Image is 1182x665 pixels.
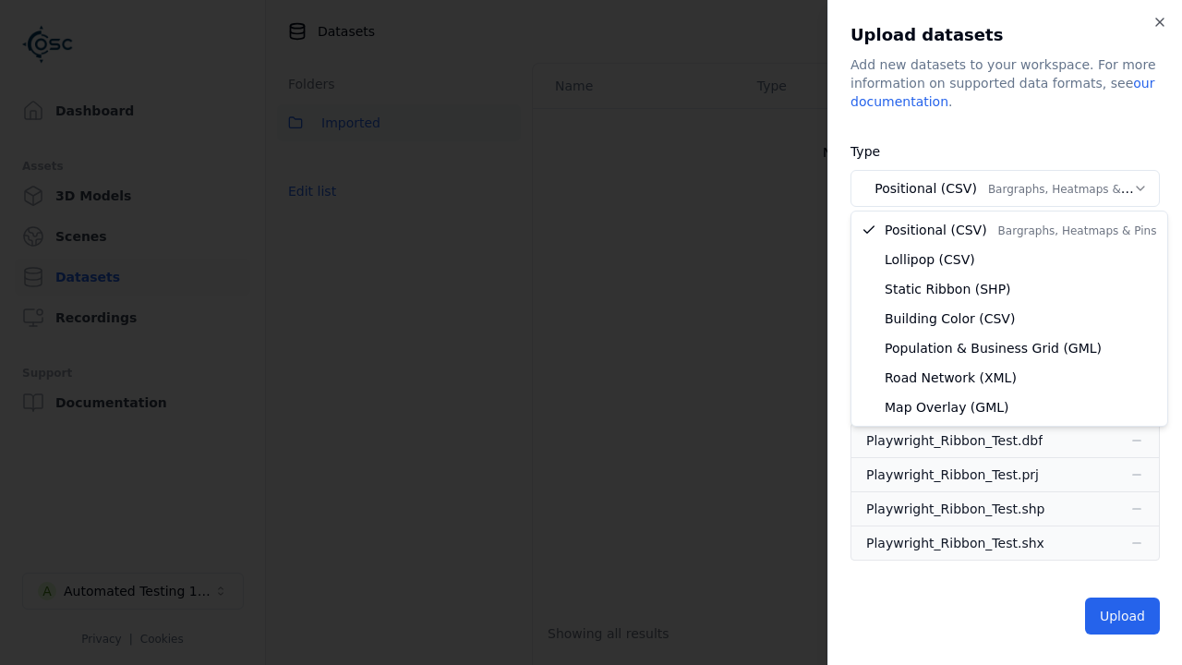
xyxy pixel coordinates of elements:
span: Static Ribbon (SHP) [885,280,1011,298]
label: Type [850,144,880,159]
span: Map Overlay (GML) [885,398,1009,417]
span: Building Color (CSV) [885,309,1015,328]
div: Add new datasets to your workspace. For more information on supported data formats, see . [850,55,1160,111]
h2: Upload datasets [850,22,1160,48]
div: Playwright_Ribbon_Test.prj [866,465,1039,484]
span: Population & Business Grid (GML) [885,339,1102,357]
button: Upload [1085,598,1160,635]
span: Positional (CSV) [885,221,1156,239]
span: Road Network (XML) [885,369,1017,387]
span: Lollipop (CSV) [885,250,975,269]
span: Bargraphs, Heatmaps & Pins [998,224,1157,237]
div: Playwright_Ribbon_Test.shx [866,534,1044,552]
div: Playwright_Ribbon_Test.shp [866,500,1044,518]
div: Playwright_Ribbon_Test.dbf [866,431,1043,450]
